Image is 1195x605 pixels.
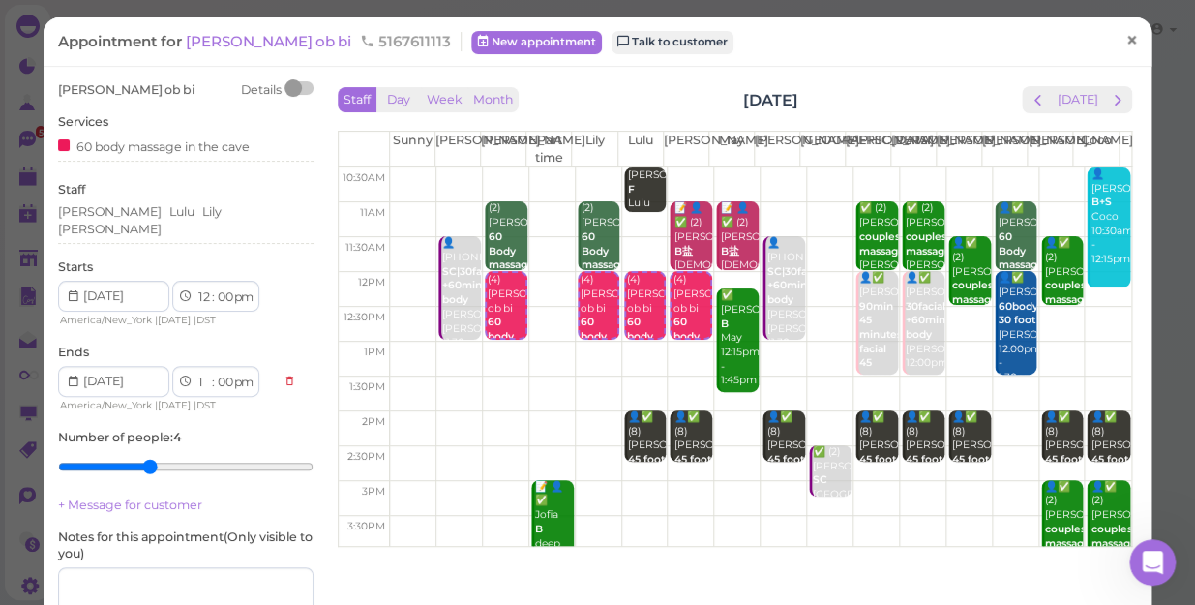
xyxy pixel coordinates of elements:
b: 60 body massage in the cave [627,316,672,385]
div: [PERSON_NAME] Lulu 10:10am - 11:10am [627,168,667,254]
b: B+S [1090,196,1111,208]
b: B盐 [673,245,692,257]
span: 2pm [362,415,385,428]
button: Staff [338,87,376,113]
div: 👤✅ [PERSON_NAME] [PERSON_NAME] 12:00pm - 1:30pm [905,271,944,399]
span: [DATE] [158,399,191,411]
b: B [720,318,728,330]
th: [GEOGRAPHIC_DATA] [799,132,845,166]
th: [PERSON_NAME] [890,132,936,166]
b: 60body 30 foot [999,300,1038,327]
div: 👤✅ [PERSON_NAME] [PERSON_NAME] 11:00am - 12:00pm [998,201,1037,329]
b: couples massage [859,230,905,257]
div: 📝 👤✅ (2) [PERSON_NAME] [DEMOGRAPHIC_DATA] [PERSON_NAME]|May 11:00am - 12:00pm [672,201,712,329]
b: couples massage|30min Scalp treatment [1045,523,1126,578]
div: 👤[PHONE_NUMBER] [PERSON_NAME]|[PERSON_NAME] 11:30am - 1:00pm [765,236,805,378]
label: Notes for this appointment ( Only visible to you ) [58,529,314,563]
button: Week [421,87,468,113]
div: ✅ [PERSON_NAME] May 12:15pm - 1:45pm [719,288,759,388]
a: New appointment [471,31,602,54]
div: | | [58,397,274,414]
span: 3:30pm [347,520,385,532]
label: Staff [58,181,85,198]
span: 11am [360,206,385,219]
div: ✅ (2) [PERSON_NAME] [GEOGRAPHIC_DATA] 2:30pm - 3:15pm [812,445,851,545]
div: [PERSON_NAME] [58,221,162,238]
b: B [535,523,543,535]
b: 45 foot massage [628,453,673,480]
span: 2:30pm [347,450,385,463]
h2: [DATE] [743,89,798,111]
div: Lily [202,203,222,221]
div: ✅ (2) [PERSON_NAME] [PERSON_NAME]|[PERSON_NAME] 11:00am - 12:00pm [858,201,898,329]
a: [PERSON_NAME] ob bi [186,32,355,50]
a: + Message for customer [58,498,202,512]
iframe: Intercom live chat [1129,539,1176,586]
div: 60 body massage in the cave [58,136,250,156]
th: [PERSON_NAME] [481,132,526,166]
div: (4) [PERSON_NAME] ob bi Lily|[PERSON_NAME]|Lulu|[PERSON_NAME] 12:00pm - 1:00pm [672,273,710,472]
div: 👤[PERSON_NAME] Coco 10:30am - 12:15pm [1090,167,1129,267]
b: couples massage|30min Scalp treatment [1090,523,1172,578]
span: America/New_York [60,399,152,411]
span: [DATE] [158,314,191,326]
button: Day [375,87,422,113]
b: 45 foot massage [952,453,998,480]
div: (4) [PERSON_NAME] ob bi Lily|[PERSON_NAME]|Lulu|[PERSON_NAME] 12:00pm - 1:00pm [487,273,525,472]
th: [PERSON_NAME] [435,132,481,166]
span: 5167611113 [360,32,451,50]
th: Sunny [390,132,435,166]
div: (4) [PERSON_NAME] ob bi Lily|[PERSON_NAME]|Lulu|[PERSON_NAME] 12:00pm - 1:00pm [626,273,665,472]
b: 45 foot massage [673,453,719,480]
span: DST [196,314,216,326]
b: 45 foot massage [1090,453,1136,480]
th: Lily [572,132,617,166]
b: 60 body massage in the cave [672,316,718,385]
b: couples massage [906,230,951,257]
b: 45 foot massage [859,453,905,480]
th: [PERSON_NAME] [982,132,1028,166]
a: Talk to customer [612,31,733,54]
div: Appointment for [58,32,462,51]
b: SC|30facial +60mins body [766,265,823,306]
b: 45 foot massage [1045,453,1090,480]
b: F [628,183,635,196]
label: Number of people : [58,429,181,446]
th: [PERSON_NAME] [663,132,708,166]
b: SC [813,473,827,486]
b: 60 body massage in the cave [488,316,533,385]
span: 3pm [362,485,385,498]
span: DST [196,399,216,411]
span: 12pm [358,276,385,288]
div: 👤✅ (2) [PERSON_NAME] [PERSON_NAME] |[PERSON_NAME] 11:30am - 12:30pm [1044,236,1084,393]
label: Starts [58,258,93,276]
span: 1pm [364,346,385,358]
b: 45 foot massage [766,453,812,480]
a: × [1114,18,1150,64]
div: 📝 👤✅ (2) [PERSON_NAME] [DEMOGRAPHIC_DATA] [PERSON_NAME]|May 11:00am - 12:00pm [719,201,759,329]
b: 4 [173,430,181,444]
th: Lulu [617,132,663,166]
label: Ends [58,344,89,361]
button: next [1102,86,1132,112]
b: SC|30facial +60mins body [442,265,499,306]
th: [PERSON_NAME] [937,132,982,166]
div: Lulu [169,203,194,221]
th: May [708,132,754,166]
b: 60 body massage in the cave [581,316,626,385]
label: Services [58,113,108,131]
b: B盐 [720,245,738,257]
b: 45 foot massage [906,453,951,480]
div: Details [241,81,282,99]
div: (2) [PERSON_NAME] Lily|[PERSON_NAME] 11:00am - 12:00pm [488,201,527,344]
b: 60 Body massage [489,230,534,271]
span: America/New_York [60,314,152,326]
th: Coco [1073,132,1119,166]
span: × [1125,27,1138,54]
span: 10:30am [343,171,385,184]
b: couples massage [1045,279,1090,306]
div: [PERSON_NAME] [58,203,162,221]
span: 12:30pm [344,311,385,323]
div: (4) [PERSON_NAME] ob bi Lily|[PERSON_NAME]|Lulu|[PERSON_NAME] 12:00pm - 1:00pm [580,273,618,472]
